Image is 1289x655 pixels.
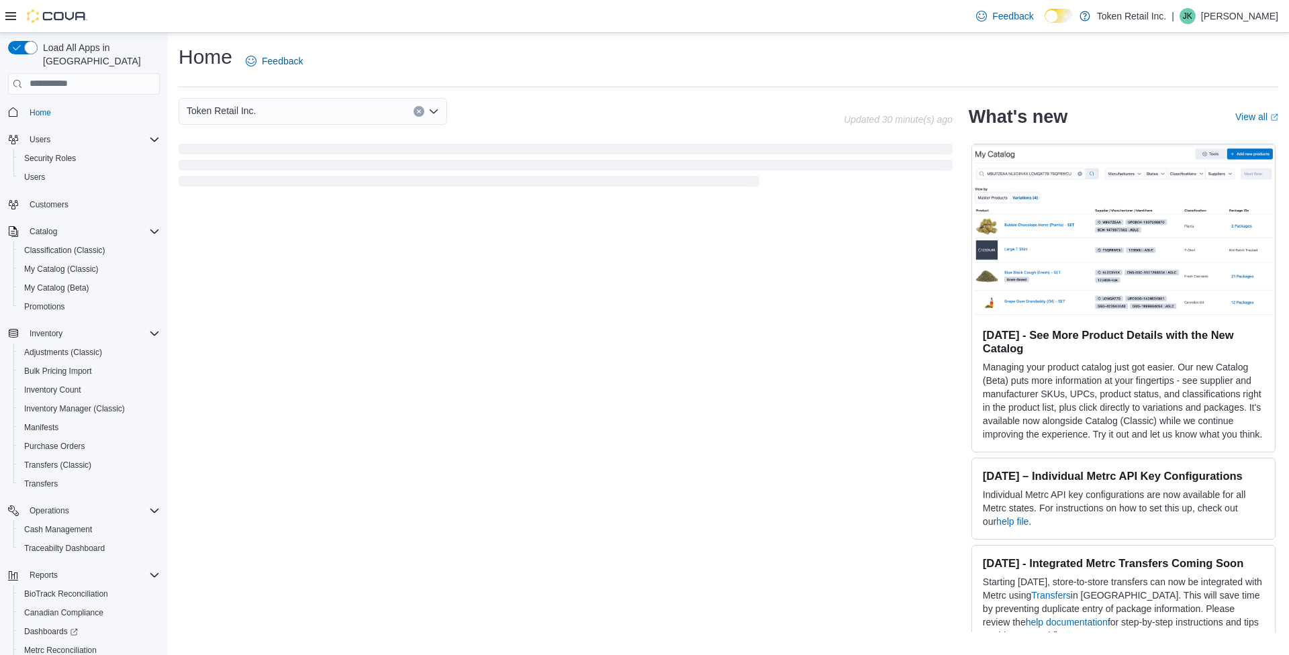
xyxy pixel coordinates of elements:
[24,567,160,583] span: Reports
[24,245,105,256] span: Classification (Classic)
[187,103,256,119] span: Token Retail Inc.
[24,524,92,535] span: Cash Management
[3,222,165,241] button: Catalog
[19,150,81,166] a: Security Roles
[971,3,1039,30] a: Feedback
[179,146,953,189] span: Loading
[24,104,160,121] span: Home
[983,328,1264,355] h3: [DATE] - See More Product Details with the New Catalog
[3,195,165,214] button: Customers
[1201,8,1278,24] p: [PERSON_NAME]
[19,344,160,360] span: Adjustments (Classic)
[24,105,56,121] a: Home
[1180,8,1196,24] div: Jamie Kaye
[19,438,160,454] span: Purchase Orders
[19,623,83,640] a: Dashboards
[969,106,1067,128] h2: What's new
[24,543,105,554] span: Traceabilty Dashboard
[19,419,64,436] a: Manifests
[24,325,160,342] span: Inventory
[1235,111,1278,122] a: View allExternal link
[19,363,160,379] span: Bulk Pricing Import
[24,196,160,213] span: Customers
[19,401,160,417] span: Inventory Manager (Classic)
[13,539,165,558] button: Traceabilty Dashboard
[1026,617,1108,627] a: help documentation
[24,223,62,240] button: Catalog
[13,149,165,168] button: Security Roles
[983,575,1264,642] p: Starting [DATE], store-to-store transfers can now be integrated with Metrc using in [GEOGRAPHIC_D...
[428,106,439,117] button: Open list of options
[30,328,62,339] span: Inventory
[3,566,165,585] button: Reports
[179,44,232,70] h1: Home
[30,107,51,118] span: Home
[19,605,109,621] a: Canadian Compliance
[983,469,1264,483] h3: [DATE] – Individual Metrc API Key Configurations
[1172,8,1174,24] p: |
[19,586,113,602] a: BioTrack Reconciliation
[30,199,68,210] span: Customers
[13,362,165,381] button: Bulk Pricing Import
[24,172,45,183] span: Users
[1183,8,1192,24] span: JK
[19,457,97,473] a: Transfers (Classic)
[19,261,160,277] span: My Catalog (Classic)
[24,385,81,395] span: Inventory Count
[19,280,160,296] span: My Catalog (Beta)
[992,9,1033,23] span: Feedback
[13,585,165,603] button: BioTrack Reconciliation
[27,9,87,23] img: Cova
[24,460,91,470] span: Transfers (Classic)
[240,48,308,74] a: Feedback
[19,299,160,315] span: Promotions
[19,623,160,640] span: Dashboards
[19,605,160,621] span: Canadian Compliance
[19,299,70,315] a: Promotions
[844,114,953,125] p: Updated 30 minute(s) ago
[24,325,68,342] button: Inventory
[13,279,165,297] button: My Catalog (Beta)
[1270,113,1278,121] svg: External link
[19,382,160,398] span: Inventory Count
[24,567,63,583] button: Reports
[24,422,58,433] span: Manifests
[19,521,97,538] a: Cash Management
[13,603,165,622] button: Canadian Compliance
[24,403,125,414] span: Inventory Manager (Classic)
[19,540,160,556] span: Traceabilty Dashboard
[19,540,110,556] a: Traceabilty Dashboard
[13,260,165,279] button: My Catalog (Classic)
[19,150,160,166] span: Security Roles
[24,626,78,637] span: Dashboards
[19,419,160,436] span: Manifests
[19,169,50,185] a: Users
[24,132,56,148] button: Users
[13,297,165,316] button: Promotions
[3,324,165,343] button: Inventory
[13,418,165,437] button: Manifests
[24,197,74,213] a: Customers
[19,242,160,258] span: Classification (Classic)
[19,521,160,538] span: Cash Management
[24,607,103,618] span: Canadian Compliance
[24,441,85,452] span: Purchase Orders
[19,401,130,417] a: Inventory Manager (Classic)
[24,347,102,358] span: Adjustments (Classic)
[983,488,1264,528] p: Individual Metrc API key configurations are now available for all Metrc states. For instructions ...
[983,360,1264,441] p: Managing your product catalog just got easier. Our new Catalog (Beta) puts more information at yo...
[13,241,165,260] button: Classification (Classic)
[24,503,75,519] button: Operations
[24,301,65,312] span: Promotions
[13,456,165,474] button: Transfers (Classic)
[262,54,303,68] span: Feedback
[19,169,160,185] span: Users
[30,505,69,516] span: Operations
[996,516,1029,527] a: help file
[24,589,108,599] span: BioTrack Reconciliation
[24,366,92,376] span: Bulk Pricing Import
[19,280,95,296] a: My Catalog (Beta)
[414,106,424,117] button: Clear input
[24,153,76,164] span: Security Roles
